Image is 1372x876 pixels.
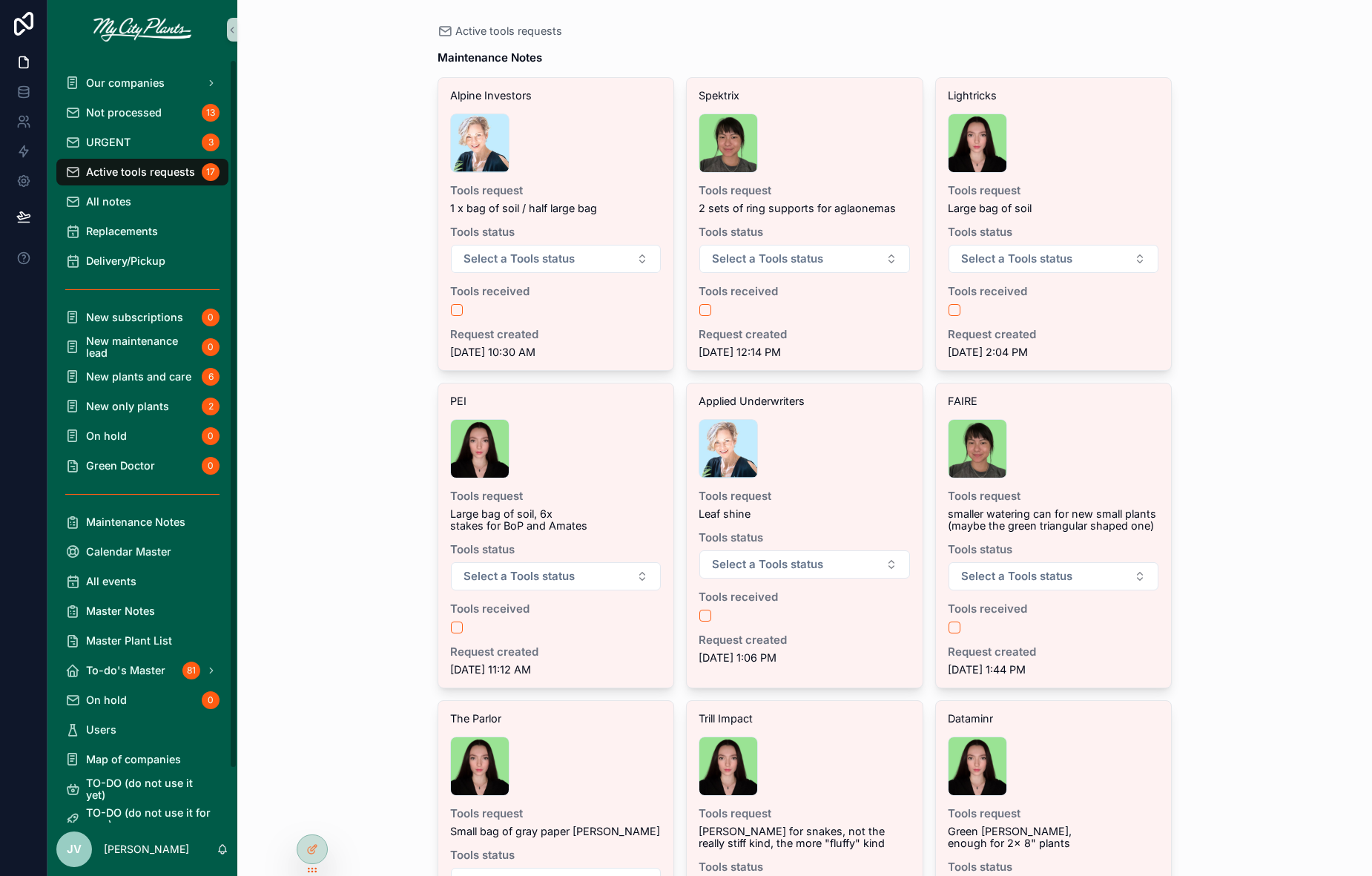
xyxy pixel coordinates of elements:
[438,383,675,688] a: PEITools requestLarge bag of soil, 6x stakes for BoP and AmatesTools statusSelect ButtonTools rec...
[56,746,228,773] a: Map of companies
[86,724,116,736] span: Users
[699,90,739,102] span: Spektrix
[948,646,1160,658] span: Request created
[86,516,185,528] span: Maintenance Notes
[56,159,228,185] a: Active tools requests17
[712,251,823,266] span: Select a Tools status
[948,202,1160,214] span: Large bag of soil
[86,694,127,706] span: On hold
[686,77,923,371] a: SpektrixTools request2 sets of ring supports for aglaonemasTools statusSelect ButtonTools receive...
[47,59,237,823] div: scrollable content
[948,395,977,407] span: FAIRE
[450,395,466,407] span: PEI
[455,24,562,39] span: Active tools requests
[450,508,662,532] span: Large bag of soil, 6x stakes for BoP and Amates
[438,24,562,39] a: Active tools requests
[948,808,1160,820] span: Tools request
[56,568,228,595] a: All events
[56,334,228,360] a: New maintenance lead0
[56,393,228,420] a: New only plants2
[699,861,911,873] span: Tools status
[948,508,1160,532] span: smaller watering can for new small plants (maybe the green triangular shaped one)
[699,395,805,407] span: Applied Underwriters
[93,18,191,42] img: App logo
[450,826,662,837] span: Small bag of gray paper [PERSON_NAME]
[86,107,162,119] span: Not processed
[450,808,662,820] span: Tools request
[86,255,165,267] span: Delivery/Pickup
[86,312,183,323] span: New subscriptions
[699,652,911,664] span: [DATE] 1:06 PM
[949,562,1159,590] button: Select Button
[699,508,911,520] span: Leaf shine
[961,251,1072,266] span: Select a Tools status
[86,807,214,831] span: TO-DO (do not use it for now)
[948,286,1160,297] span: Tools received
[712,557,823,572] span: Select a Tools status
[948,664,1160,676] span: [DATE] 1:44 PM
[56,452,228,479] a: Green Doctor0
[86,166,195,178] span: Active tools requests
[86,605,155,617] span: Master Notes
[699,591,911,603] span: Tools received
[56,304,228,331] a: New subscriptions0
[86,401,169,412] span: New only plants
[450,90,532,102] span: Alpine Investors
[699,329,911,340] span: Request created
[948,490,1160,502] span: Tools request
[56,363,228,390] a: New plants and care6
[699,185,911,197] span: Tools request
[202,427,220,445] div: 0
[202,163,220,181] div: 17
[202,134,220,151] div: 3
[699,826,911,849] span: [PERSON_NAME] for snakes, not the really stiff kind, the more "fluffy" kind
[948,826,1160,849] span: Green [PERSON_NAME], enough for 2x 8" plants
[104,842,189,857] p: [PERSON_NAME]
[438,47,542,68] h1: Maintenance Notes
[948,544,1160,556] span: Tools status
[450,185,662,197] span: Tools request
[948,861,1160,873] span: Tools status
[182,662,200,679] div: 81
[86,754,181,765] span: Map of companies
[86,77,165,89] span: Our companies
[86,136,131,148] span: URGENT
[948,603,1160,615] span: Tools received
[56,657,228,684] a: To-do's Master81
[67,840,82,858] span: JV
[699,245,910,273] button: Select Button
[699,346,911,358] span: [DATE] 12:14 PM
[935,383,1173,688] a: FAIRETools requestsmaller watering can for new small plants (maybe the green triangular shaped on...
[438,77,675,371] a: Alpine InvestorsTools request1 x bag of soil / half large bagTools statusSelect ButtonTools recei...
[699,226,911,238] span: Tools status
[699,286,911,297] span: Tools received
[450,329,662,340] span: Request created
[202,309,220,326] div: 0
[56,423,228,449] a: On hold0
[450,490,662,502] span: Tools request
[56,806,228,832] a: TO-DO (do not use it for now)
[56,628,228,654] a: Master Plant List
[450,226,662,238] span: Tools status
[451,562,662,590] button: Select Button
[450,713,501,725] span: The Parlor
[56,70,228,96] a: Our companies
[202,368,220,386] div: 6
[450,346,662,358] span: [DATE] 10:30 AM
[948,713,993,725] span: Dataminr
[699,634,911,646] span: Request created
[450,202,662,214] span: 1 x bag of soil / half large bag
[202,457,220,475] div: 0
[948,90,997,102] span: Lightricks
[948,226,1160,238] span: Tools status
[86,430,127,442] span: On hold
[450,286,662,297] span: Tools received
[450,544,662,556] span: Tools status
[935,77,1173,371] a: LightricksTools requestLarge bag of soilTools statusSelect ButtonTools receivedRequest created[DA...
[961,569,1072,584] span: Select a Tools status
[699,713,753,725] span: Trill Impact
[699,808,911,820] span: Tools request
[86,665,165,676] span: To-do's Master
[56,687,228,714] a: On hold0
[948,329,1160,340] span: Request created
